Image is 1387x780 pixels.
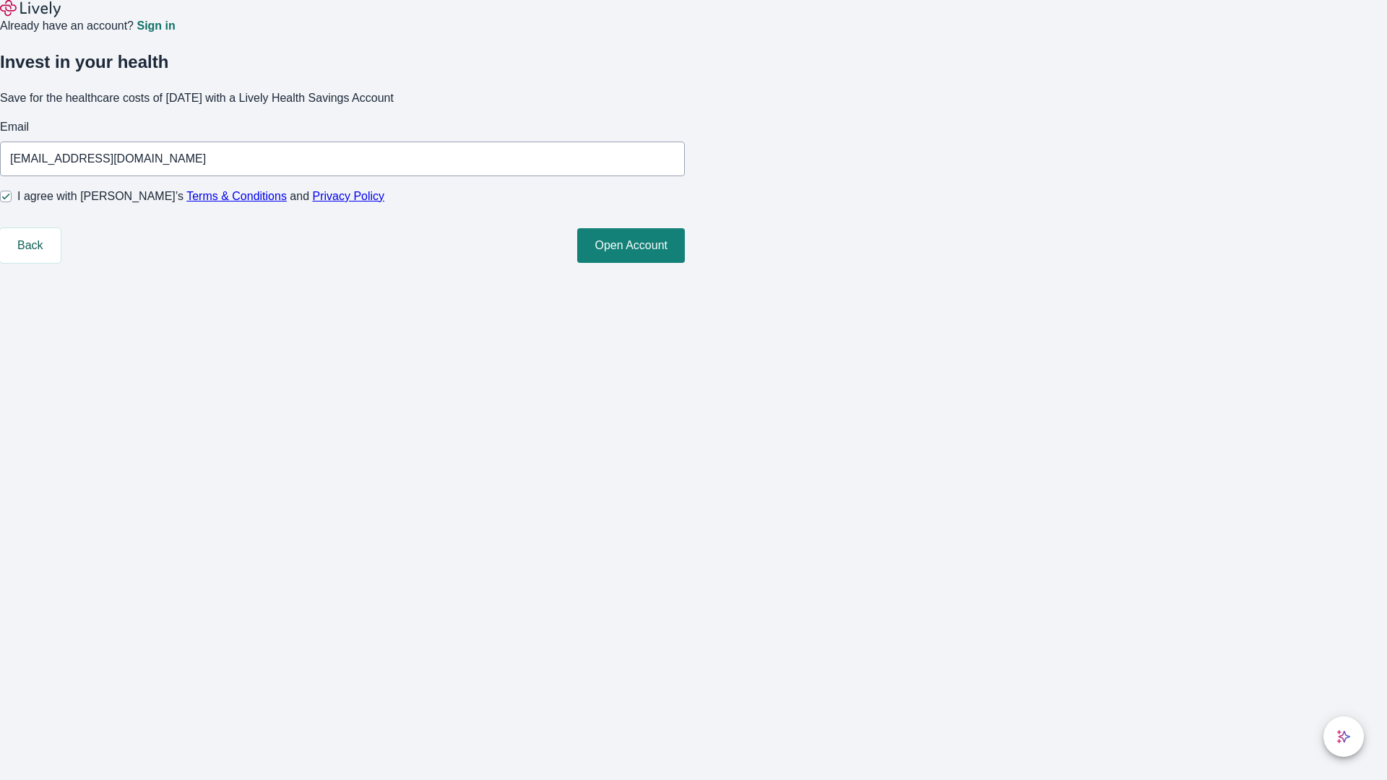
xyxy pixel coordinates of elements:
button: Open Account [577,228,685,263]
svg: Lively AI Assistant [1336,729,1351,744]
a: Terms & Conditions [186,190,287,202]
a: Sign in [137,20,175,32]
span: I agree with [PERSON_NAME]’s and [17,188,384,205]
button: chat [1323,716,1364,757]
a: Privacy Policy [313,190,385,202]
